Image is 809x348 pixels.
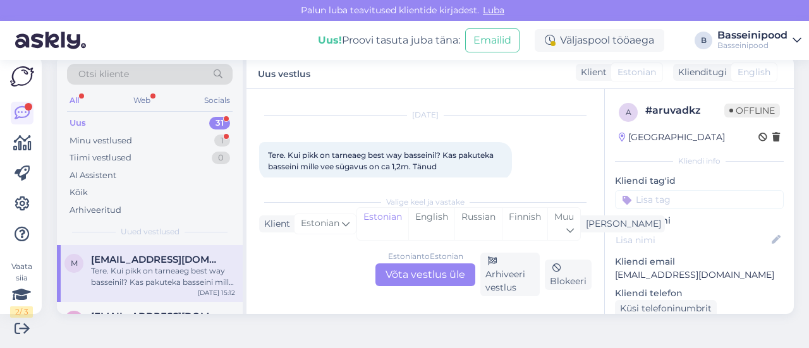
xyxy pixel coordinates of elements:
span: English [738,66,770,79]
div: [DATE] [259,109,592,121]
div: # aruvadkz [645,103,724,118]
input: Lisa nimi [616,233,769,247]
div: Russian [454,208,502,240]
p: Kliendi email [615,255,784,268]
div: [GEOGRAPHIC_DATA] [619,131,725,144]
span: Estonian [617,66,656,79]
b: Uus! [318,34,342,46]
div: Estonian to Estonian [388,251,463,262]
span: Otsi kliente [78,68,129,81]
label: Uus vestlus [258,64,310,81]
p: Kliendi nimi [615,214,784,227]
div: Finnish [502,208,547,240]
div: Uus [70,117,86,129]
div: English [408,208,454,240]
input: Lisa tag [615,190,784,209]
div: Socials [202,92,233,109]
div: 0 [212,152,230,164]
div: B [695,32,712,49]
p: Kliendi tag'id [615,174,784,188]
div: Küsi telefoninumbrit [615,300,717,317]
button: Emailid [465,28,520,52]
div: Kõik [70,186,88,199]
div: Estonian [357,208,408,240]
img: Askly Logo [10,66,34,87]
div: Web [131,92,153,109]
div: Kliendi info [615,155,784,167]
div: Arhiveeri vestlus [480,253,540,296]
div: Basseinipood [717,30,788,40]
span: Offline [724,104,780,117]
div: Klient [576,66,607,79]
div: Vaata siia [10,261,33,318]
p: [EMAIL_ADDRESS][DOMAIN_NAME] [615,268,784,282]
div: Võta vestlus üle [375,263,475,286]
a: BasseinipoodBasseinipood [717,30,801,51]
span: Muu [554,211,574,222]
span: m [71,258,78,268]
div: Klient [259,217,290,231]
div: Blokeeri [545,260,592,290]
div: All [67,92,82,109]
span: Estonian [301,217,339,231]
div: Basseinipood [717,40,788,51]
div: Klienditugi [673,66,727,79]
div: [DATE] 15:12 [198,288,235,297]
div: Arhiveeritud [70,204,121,217]
div: Minu vestlused [70,135,132,147]
div: 2 / 3 [10,306,33,318]
div: Tiimi vestlused [70,152,131,164]
span: Uued vestlused [121,226,179,237]
p: Kliendi telefon [615,287,784,300]
div: 31 [209,117,230,129]
span: a [626,107,631,117]
div: AI Assistent [70,169,116,182]
div: Proovi tasuta juba täna: [318,33,460,48]
div: Tere. Kui pikk on tarneaeg best way basseinil? Kas pakuteka basseini mille vee sügavus on ca 1,2m... [91,265,235,288]
div: Väljaspool tööaega [535,29,664,52]
span: margus.lang@gmail.com [91,311,222,322]
span: marekvaasa@gmail.com [91,254,222,265]
span: Tere. Kui pikk on tarneaeg best way basseinil? Kas pakuteka basseini mille vee sügavus on ca 1,2m... [268,150,496,171]
div: 1 [214,135,230,147]
div: Valige keel ja vastake [259,196,592,208]
div: [PERSON_NAME] [581,217,661,231]
span: Luba [479,4,508,16]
